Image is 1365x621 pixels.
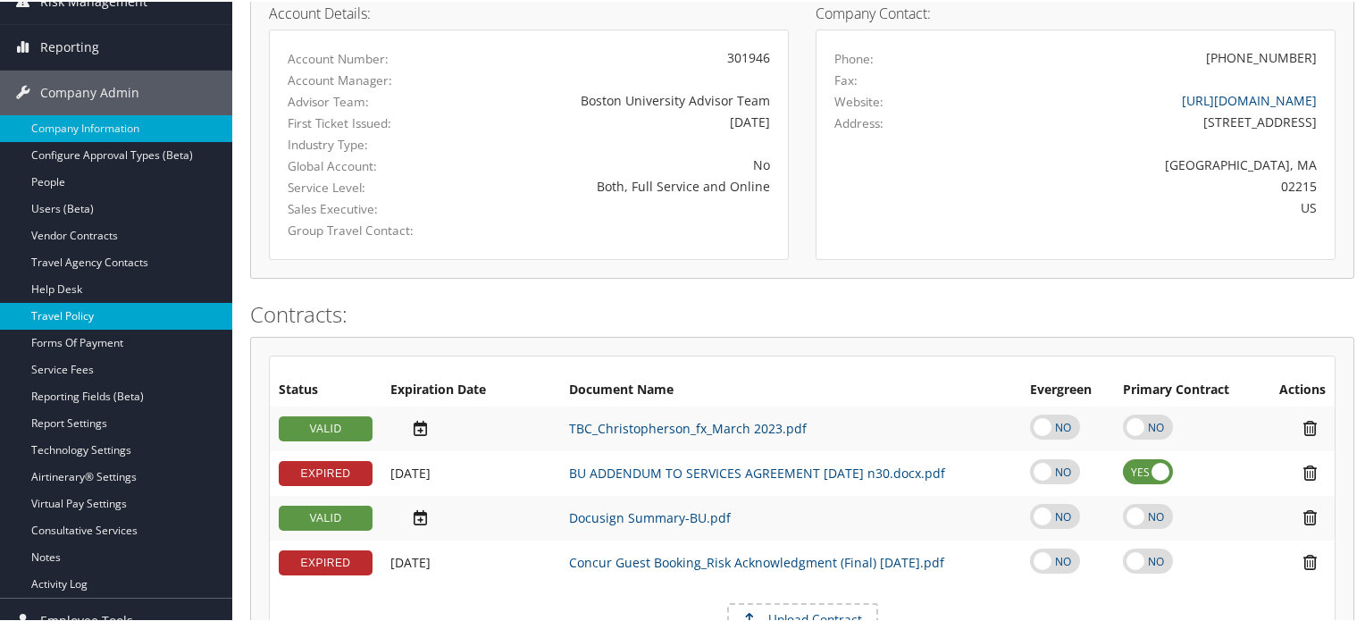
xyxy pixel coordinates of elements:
[390,464,551,480] div: Add/Edit Date
[288,198,431,216] label: Sales Executive:
[40,23,99,68] span: Reporting
[816,4,1336,19] h4: Company Contact:
[1021,373,1114,405] th: Evergreen
[279,504,373,529] div: VALID
[1294,551,1326,570] i: Remove Contract
[390,463,431,480] span: [DATE]
[569,508,731,524] a: Docusign Summary-BU.pdf
[250,298,1354,328] h2: Contracts:
[288,134,431,152] label: Industry Type:
[569,463,945,480] a: BU ADDENDUM TO SERVICES AGREEMENT [DATE] n30.docx.pdf
[390,552,431,569] span: [DATE]
[390,507,551,525] div: Add/Edit Date
[1260,373,1335,405] th: Actions
[834,70,858,88] label: Fax:
[40,69,139,113] span: Company Admin
[457,46,770,65] div: 301946
[962,111,1318,130] div: [STREET_ADDRESS]
[962,154,1318,172] div: [GEOGRAPHIC_DATA], MA
[962,197,1318,215] div: US
[270,373,381,405] th: Status
[390,553,551,569] div: Add/Edit Date
[381,373,560,405] th: Expiration Date
[569,418,807,435] a: TBC_Christopherson_fx_March 2023.pdf
[288,48,431,66] label: Account Number:
[1294,507,1326,525] i: Remove Contract
[457,89,770,108] div: Boston University Advisor Team
[288,155,431,173] label: Global Account:
[834,91,883,109] label: Website:
[457,111,770,130] div: [DATE]
[288,91,431,109] label: Advisor Team:
[279,459,373,484] div: EXPIRED
[288,70,431,88] label: Account Manager:
[457,154,770,172] div: No
[269,4,789,19] h4: Account Details:
[962,175,1318,194] div: 02215
[1294,462,1326,481] i: Remove Contract
[1206,46,1317,65] div: [PHONE_NUMBER]
[560,373,1021,405] th: Document Name
[288,113,431,130] label: First Ticket Issued:
[834,113,883,130] label: Address:
[288,220,431,238] label: Group Travel Contact:
[457,175,770,194] div: Both, Full Service and Online
[279,415,373,440] div: VALID
[569,552,944,569] a: Concur Guest Booking_Risk Acknowledgment (Final) [DATE].pdf
[288,177,431,195] label: Service Level:
[1294,417,1326,436] i: Remove Contract
[279,549,373,574] div: EXPIRED
[834,48,874,66] label: Phone:
[390,417,551,436] div: Add/Edit Date
[1182,90,1317,107] a: [URL][DOMAIN_NAME]
[1114,373,1260,405] th: Primary Contract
